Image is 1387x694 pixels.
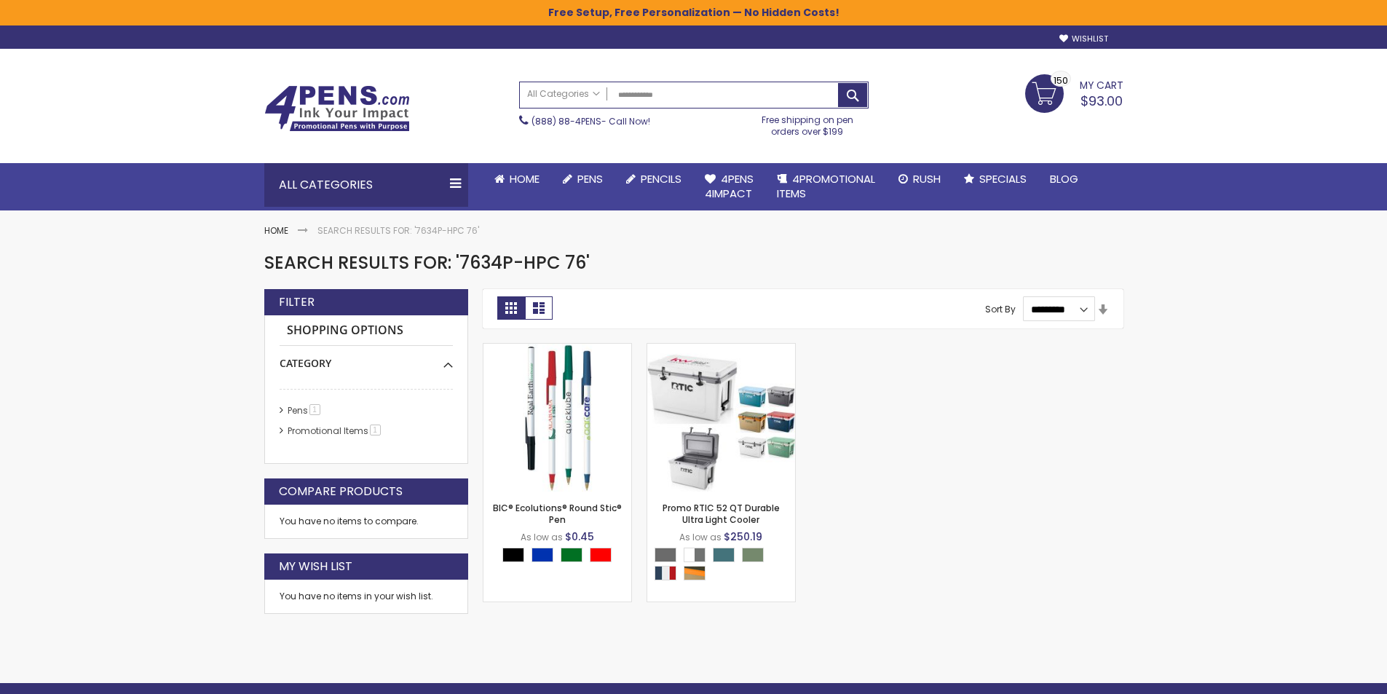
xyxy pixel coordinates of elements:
div: Category [280,346,453,371]
span: 150 [1054,74,1068,87]
span: 1 [309,404,320,415]
span: 1 [370,425,381,435]
a: BIC® Ecolutions® Round Stic® Pen [493,502,622,526]
img: BIC® Ecolutions® Round Stic® Pen [483,344,631,492]
span: Blog [1050,171,1078,186]
div: You have no items in your wish list. [280,591,453,602]
a: Blog [1038,163,1090,195]
div: Sage Green [742,548,764,562]
a: Wishlist [1059,33,1108,44]
span: - Call Now! [532,115,650,127]
a: Promotional Items1 [284,425,386,437]
div: Trailblazer [684,566,706,580]
span: $0.45 [565,529,594,544]
span: Specials [979,171,1027,186]
a: Specials [952,163,1038,195]
div: Grey [655,548,676,562]
span: Rush [913,171,941,186]
span: $93.00 [1080,92,1123,110]
span: Pencils [641,171,681,186]
a: $93.00 150 [1025,74,1123,111]
a: (888) 88-4PENS [532,115,601,127]
span: As low as [679,531,722,543]
div: Blue [532,548,553,562]
span: As low as [521,531,563,543]
div: All Categories [264,163,468,207]
a: Pens [551,163,615,195]
div: Red [590,548,612,562]
a: Home [264,224,288,237]
a: Promo RTIC 52 QT Durable Ultra Light Cooler [647,343,795,355]
span: $250.19 [724,529,762,544]
label: Sort By [985,303,1016,315]
strong: My Wish List [279,559,352,575]
strong: Shopping Options [280,315,453,347]
div: Free shipping on pen orders over $199 [746,109,869,138]
a: BIC® Ecolutions® Round Stic® Pen [483,343,631,355]
a: Promo RTIC 52 QT Durable Ultra Light Cooler [663,502,780,526]
div: You have no items to compare. [264,505,468,539]
div: Patriot (Blue,White,Red) [655,566,676,580]
div: Green [561,548,582,562]
strong: Compare Products [279,484,403,500]
a: 4Pens4impact [693,163,765,210]
strong: Filter [279,294,315,310]
strong: Grid [497,296,525,320]
div: Deep Harbor [713,548,735,562]
span: Search results for: '7634p-hpc 76' [264,251,590,275]
div: Select A Color [655,548,795,584]
span: 4PROMOTIONAL ITEMS [777,171,875,201]
a: Pens1 [284,404,325,417]
a: 4PROMOTIONALITEMS [765,163,887,210]
a: Home [483,163,551,195]
span: Home [510,171,540,186]
span: Pens [577,171,603,186]
a: Rush [887,163,952,195]
a: Pencils [615,163,693,195]
div: Black [502,548,524,562]
img: 4Pens Custom Pens and Promotional Products [264,85,410,132]
a: All Categories [520,82,607,106]
strong: Search results for: '7634p-hpc 76' [317,224,479,237]
span: 4Pens 4impact [705,171,754,201]
div: Select A Color [502,548,619,566]
span: All Categories [527,88,600,100]
img: Promo RTIC 52 QT Durable Ultra Light Cooler [647,344,795,492]
div: White|Grey [684,548,706,562]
